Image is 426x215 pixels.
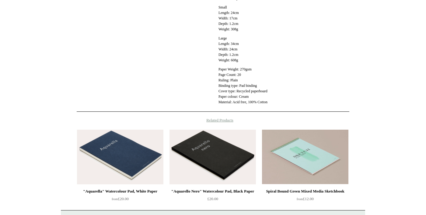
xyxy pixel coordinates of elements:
img: "Aquarello Nero" Watercolour Pad, Black Paper [169,130,256,184]
p: Large Length: 34cm Width: 24cm Depth: 1.2cm Weight: 608g [218,36,349,63]
div: Spiral Bound Green Mixed Media Sketchbook [264,188,347,195]
a: "Aquarello Nero" Watercolour Pad, Black Paper £20.00 [169,188,256,213]
div: "Aquarello Nero" Watercolour Pad, Black Paper [171,188,254,195]
span: £20.00 [112,196,129,201]
span: from [297,197,303,201]
div: "Aquarella" Watercolour Pad, White Paper [79,188,162,195]
p: Paper Weight: 270gsm Page Count: 20 Ruling: Plain Binding type: Pad binding Cover type: Recycled ... [218,67,349,105]
h4: Related Products [61,118,365,123]
span: £20.00 [207,196,218,201]
p: Small Length: 24cm Width: 17cm Depth: 1.2cm Weight: 308g [218,5,349,32]
a: "Aquarello Nero" Watercolour Pad, Black Paper "Aquarello Nero" Watercolour Pad, Black Paper [169,130,256,184]
img: Spiral Bound Green Mixed Media Sketchbook [262,130,348,184]
a: "Aquarella" Watercolour Pad, White Paper from£20.00 [77,188,163,213]
a: Spiral Bound Green Mixed Media Sketchbook Spiral Bound Green Mixed Media Sketchbook [262,130,348,184]
img: "Aquarella" Watercolour Pad, White Paper [77,130,163,184]
a: Spiral Bound Green Mixed Media Sketchbook from£12.00 [262,188,348,213]
a: "Aquarella" Watercolour Pad, White Paper "Aquarella" Watercolour Pad, White Paper [77,130,163,184]
span: £12.00 [297,196,314,201]
span: from [112,197,118,201]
